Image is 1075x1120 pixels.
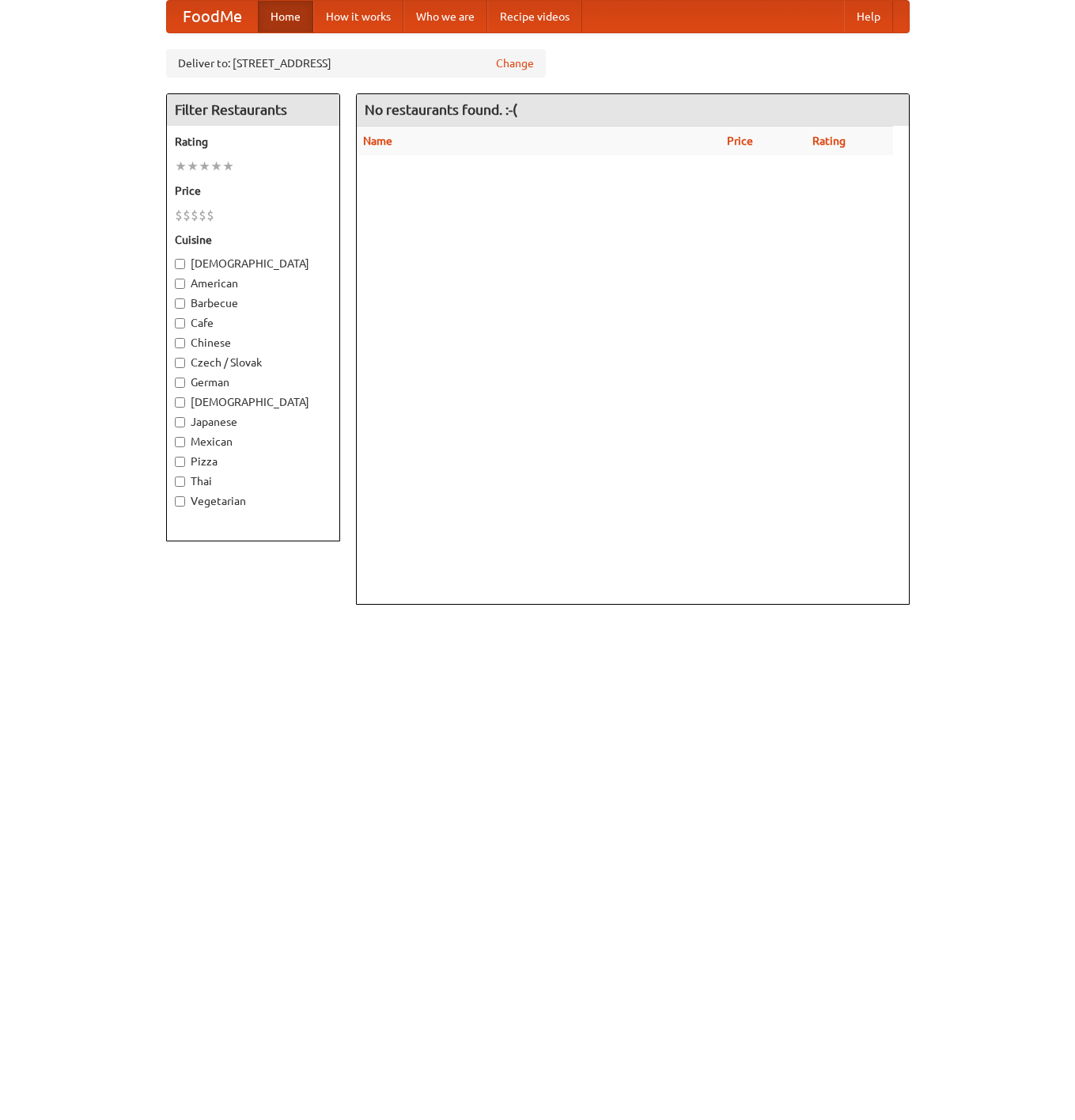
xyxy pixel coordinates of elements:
[199,158,210,175] li: ★
[313,1,403,32] a: How it works
[167,94,339,126] h4: Filter Restaurants
[496,55,534,71] a: Change
[175,394,331,410] label: [DEMOGRAPHIC_DATA]
[175,335,331,351] label: Chinese
[175,414,331,430] label: Japanese
[175,232,331,248] h5: Cuisine
[167,1,258,32] a: FoodMe
[210,158,222,175] li: ★
[175,473,331,489] label: Thai
[199,207,206,224] li: $
[175,207,183,224] li: $
[222,158,234,175] li: ★
[187,158,199,175] li: ★
[183,207,191,224] li: $
[175,374,331,390] label: German
[365,102,517,117] ng-pluralize: No restaurants found. :-(
[175,355,331,370] label: Czech / Slovak
[175,183,331,199] h5: Price
[258,1,313,32] a: Home
[175,275,331,291] label: American
[191,207,199,224] li: $
[175,259,185,269] input: [DEMOGRAPHIC_DATA]
[206,207,214,224] li: $
[175,378,185,388] input: German
[175,279,185,289] input: American
[175,417,185,427] input: Japanese
[487,1,582,32] a: Recipe videos
[175,295,331,311] label: Barbecue
[175,315,331,331] label: Cafe
[175,397,185,408] input: [DEMOGRAPHIC_DATA]
[844,1,893,32] a: Help
[175,437,185,447] input: Mexican
[175,493,331,509] label: Vegetarian
[175,457,185,467] input: Pizza
[175,298,185,309] input: Barbecue
[175,358,185,368] input: Czech / Slovak
[175,158,187,175] li: ★
[812,135,846,147] a: Rating
[175,496,185,507] input: Vegetarian
[363,135,392,147] a: Name
[175,338,185,348] input: Chinese
[727,135,753,147] a: Price
[175,256,331,271] label: [DEMOGRAPHIC_DATA]
[175,476,185,487] input: Thai
[403,1,487,32] a: Who we are
[175,318,185,328] input: Cafe
[166,49,546,78] div: Deliver to: [STREET_ADDRESS]
[175,134,331,150] h5: Rating
[175,454,331,469] label: Pizza
[175,434,331,450] label: Mexican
